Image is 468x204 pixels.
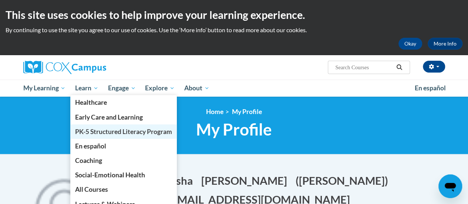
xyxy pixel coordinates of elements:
[394,63,405,72] button: Search
[179,80,214,97] a: About
[75,171,145,179] span: Social-Emotional Health
[206,108,223,116] a: Home
[168,173,198,188] button: Edit first name
[296,173,393,188] button: Edit screen name
[145,84,175,93] span: Explore
[415,84,446,92] span: En español
[108,84,136,93] span: Engage
[75,113,143,121] span: Early Care and Learning
[70,80,103,97] a: Learn
[75,142,106,150] span: En español
[75,128,172,136] span: PK-5 Structured Literacy Program
[410,80,451,96] a: En español
[70,124,177,139] a: PK-5 Structured Literacy Program
[201,173,292,188] button: Edit last name
[184,84,209,93] span: About
[18,80,71,97] a: My Learning
[70,95,177,110] a: Healthcare
[70,153,177,168] a: Coaching
[423,61,445,73] button: Account Settings
[428,38,462,50] a: More Info
[70,182,177,197] a: All Courses
[75,157,102,164] span: Coaching
[438,174,462,198] iframe: Button to launch messaging window
[196,120,272,139] span: My Profile
[75,98,107,106] span: Healthcare
[70,139,177,153] a: En español
[398,38,422,50] button: Okay
[6,26,462,34] p: By continuing to use the site you agree to our use of cookies. Use the ‘More info’ button to read...
[70,110,177,124] a: Early Care and Learning
[23,61,106,74] img: Cox Campus
[6,7,462,22] h2: This site uses cookies to help improve your learning experience.
[23,84,65,93] span: My Learning
[140,80,179,97] a: Explore
[75,185,108,193] span: All Courses
[18,80,451,97] div: Main menu
[334,63,394,72] input: Search Courses
[103,80,141,97] a: Engage
[75,84,98,93] span: Learn
[232,108,262,116] span: My Profile
[70,168,177,182] a: Social-Emotional Health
